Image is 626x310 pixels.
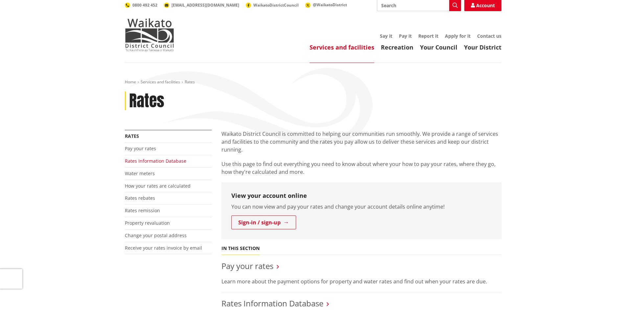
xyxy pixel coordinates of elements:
a: Rates Information Database [221,298,323,309]
a: Report it [418,33,438,39]
a: Rates remission [125,207,160,214]
a: Contact us [477,33,501,39]
a: Water meters [125,170,155,176]
a: Your Council [420,43,457,51]
a: Recreation [381,43,413,51]
a: Receive your rates invoice by email [125,245,202,251]
a: @WaikatoDistrict [305,2,347,8]
img: Waikato District Council - Te Kaunihera aa Takiwaa o Waikato [125,18,174,51]
p: Learn more about the payment options for property and water rates and find out when your rates ar... [221,278,501,285]
span: [EMAIL_ADDRESS][DOMAIN_NAME] [172,2,239,8]
nav: breadcrumb [125,79,501,85]
p: You can now view and pay your rates and change your account details online anytime! [231,203,492,211]
a: Services and facilities [141,79,180,85]
iframe: Messenger Launcher [596,282,619,306]
a: Your District [464,43,501,51]
span: Rates [185,79,195,85]
h1: Rates [129,92,164,111]
a: Home [125,79,136,85]
a: How your rates are calculated [125,183,191,189]
a: Pay it [399,33,412,39]
span: @WaikatoDistrict [313,2,347,8]
a: Pay your rates [125,145,156,152]
span: WaikatoDistrictCouncil [253,2,299,8]
h3: View your account online [231,192,492,199]
p: Waikato District Council is committed to helping our communities run smoothly. We provide a range... [221,130,501,154]
h5: In this section [221,246,260,251]
a: Apply for it [445,33,471,39]
a: Sign-in / sign-up [231,216,296,229]
a: 0800 492 452 [125,2,157,8]
a: Property revaluation [125,220,170,226]
a: WaikatoDistrictCouncil [246,2,299,8]
a: Rates [125,133,139,139]
a: Rates Information Database [125,158,186,164]
a: [EMAIL_ADDRESS][DOMAIN_NAME] [164,2,239,8]
a: Say it [380,33,392,39]
a: Pay your rates [221,260,273,271]
span: 0800 492 452 [132,2,157,8]
p: Use this page to find out everything you need to know about where your how to pay your rates, whe... [221,160,501,176]
a: Rates rebates [125,195,155,201]
a: Change your postal address [125,232,187,238]
a: Services and facilities [310,43,374,51]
